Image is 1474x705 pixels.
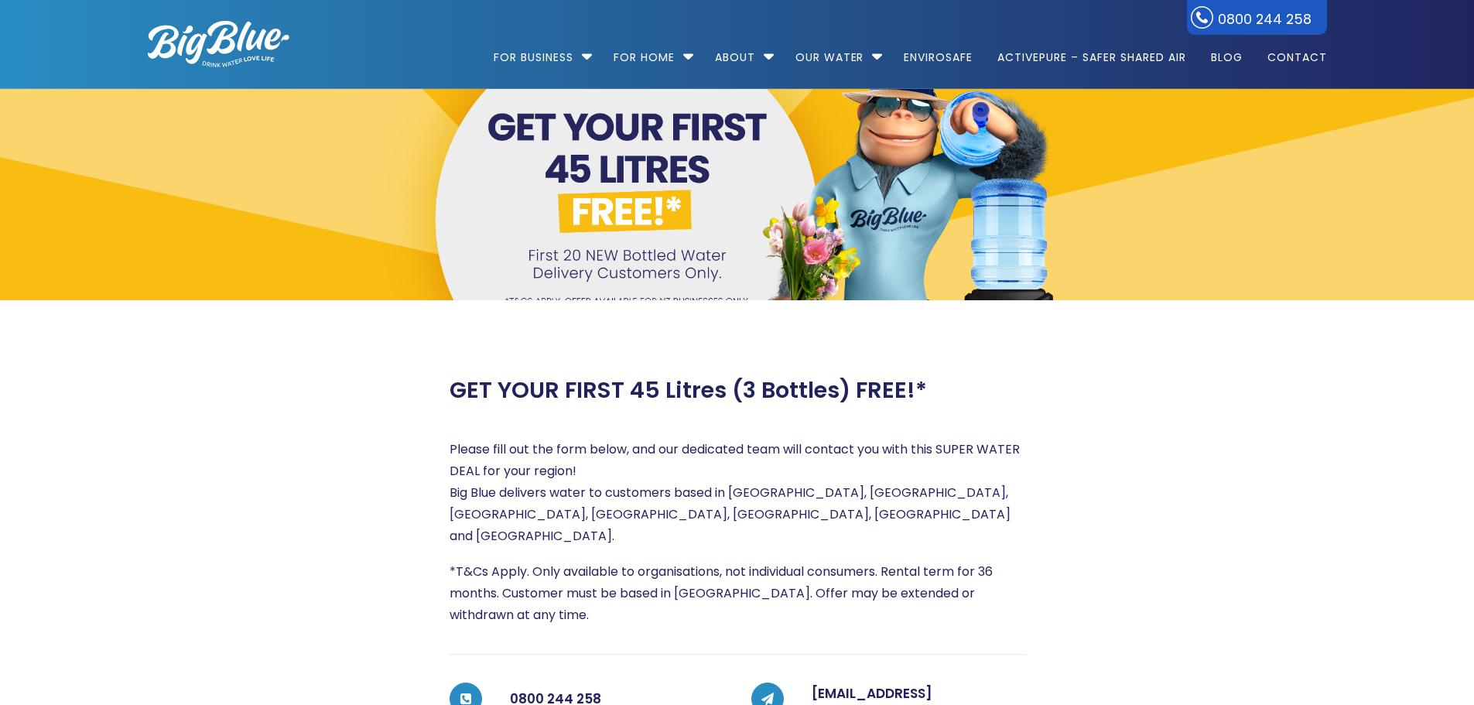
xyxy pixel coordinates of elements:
img: logo [148,21,289,67]
p: *T&Cs Apply. Only available to organisations, not individual consumers. Rental term for 36 months... [450,561,1025,626]
h2: GET YOUR FIRST 45 Litres (3 Bottles) FREE!* [450,377,927,404]
p: Please fill out the form below, and our dedicated team will contact you with this SUPER WATER DEA... [450,439,1025,547]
